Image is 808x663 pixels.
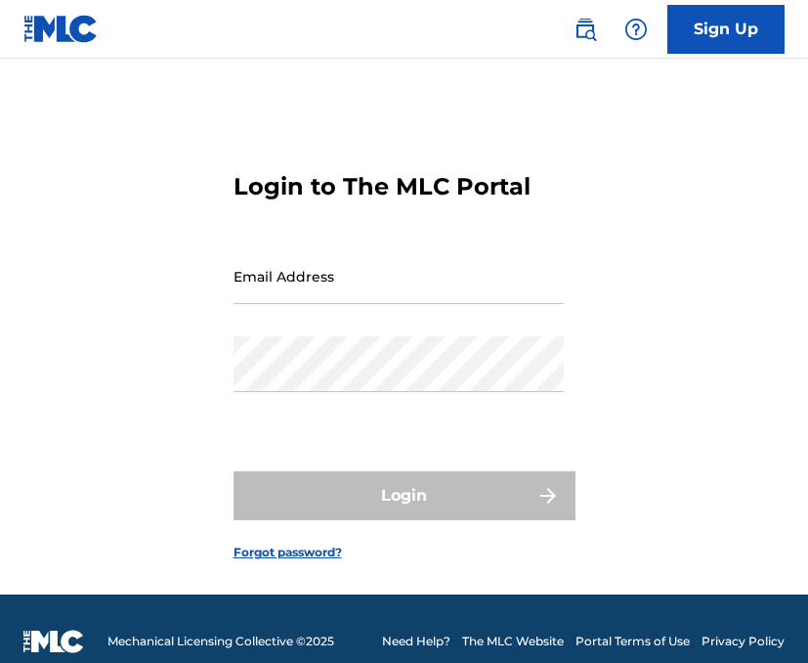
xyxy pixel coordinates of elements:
a: Public Search [566,10,605,49]
a: Forgot password? [234,544,342,561]
img: logo [23,630,84,653]
a: Need Help? [382,633,450,650]
span: Mechanical Licensing Collective © 2025 [107,633,334,650]
a: Sign Up [667,5,785,54]
a: The MLC Website [462,633,564,650]
img: MLC Logo [23,15,99,43]
img: help [624,18,648,41]
a: Privacy Policy [702,633,785,650]
h3: Login to The MLC Portal [234,172,531,201]
a: Portal Terms of Use [575,633,690,650]
div: Help [617,10,656,49]
img: search [574,18,597,41]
